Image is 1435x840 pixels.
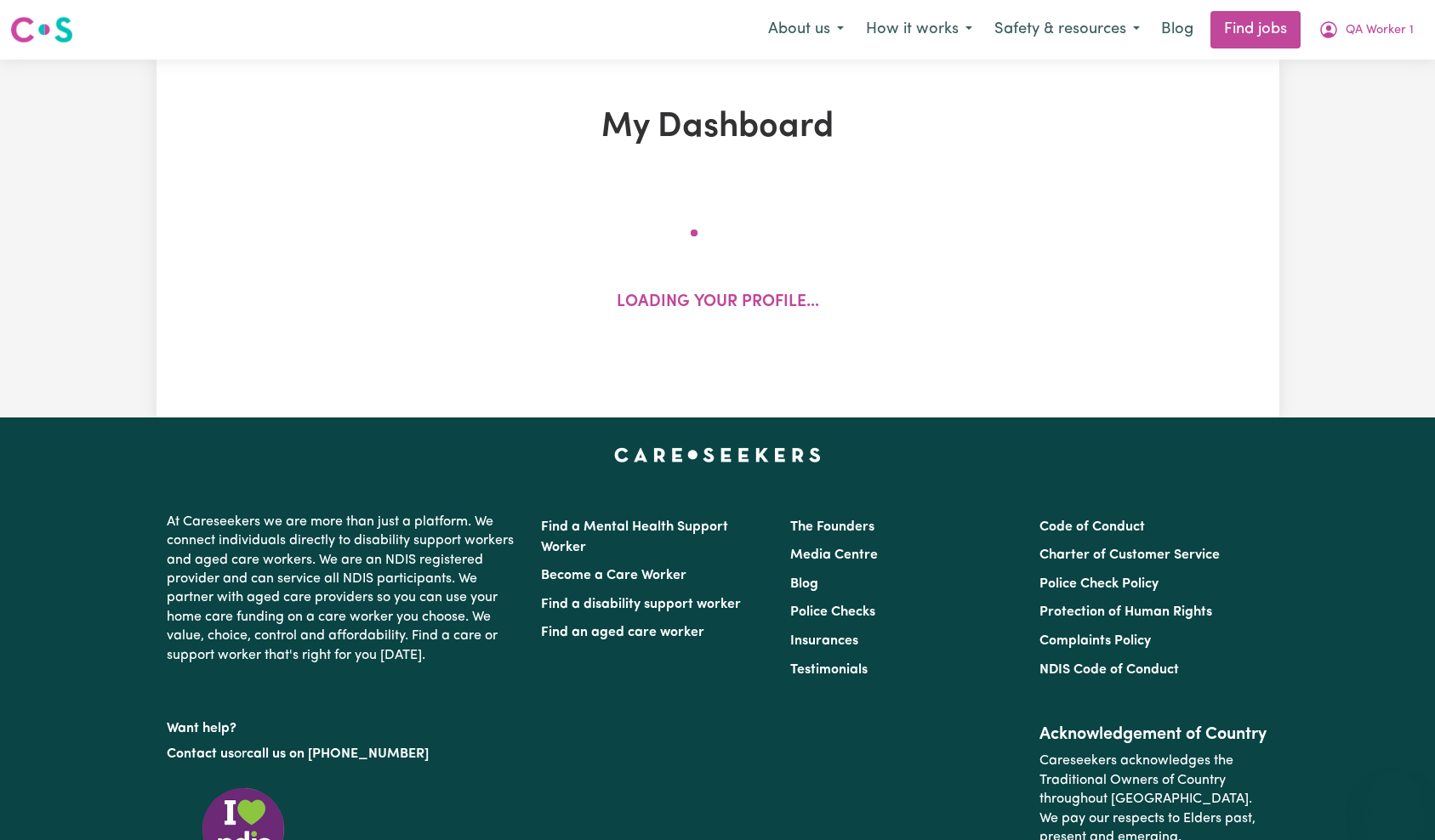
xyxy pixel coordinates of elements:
a: Code of Conduct [1039,520,1145,534]
p: Want help? [167,712,521,738]
h1: My Dashboard [354,107,1082,148]
button: My Account [1307,12,1425,48]
a: NDIS Code of Conduct [1039,663,1179,677]
a: Charter of Customer Service [1039,548,1220,562]
a: call us on [PHONE_NUMBER] [247,747,429,761]
a: Insurances [790,634,858,648]
a: Blog [1151,11,1204,48]
a: The Founders [790,520,874,534]
span: QA Worker 1 [1346,21,1414,40]
p: Loading your profile... [617,291,819,315]
a: Careseekers home page [614,448,821,462]
iframe: Button to launch messaging window [1367,772,1421,826]
a: Complaints Policy [1039,634,1151,648]
a: Police Check Policy [1039,577,1159,591]
a: Careseekers logo [10,10,73,49]
a: Testimonials [790,663,868,677]
p: At Careseekers we are more than just a platform. We connect individuals directly to disability su... [167,506,521,672]
h2: Acknowledgement of Country [1039,724,1268,745]
img: Careseekers logo [10,14,73,45]
a: Protection of Human Rights [1039,605,1212,619]
p: or [167,738,521,770]
a: Contact us [167,747,234,761]
a: Media Centre [790,548,878,562]
a: Find jobs [1210,11,1301,48]
a: Blog [790,577,818,591]
a: Find a disability support worker [541,598,741,611]
a: Police Checks [790,605,875,619]
button: How it works [855,12,983,48]
a: Find an aged care worker [541,626,704,639]
button: About us [757,12,855,48]
button: Safety & resources [983,12,1151,48]
a: Find a Mental Health Support Worker [541,520,728,554]
a: Become a Care Worker [541,569,686,582]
